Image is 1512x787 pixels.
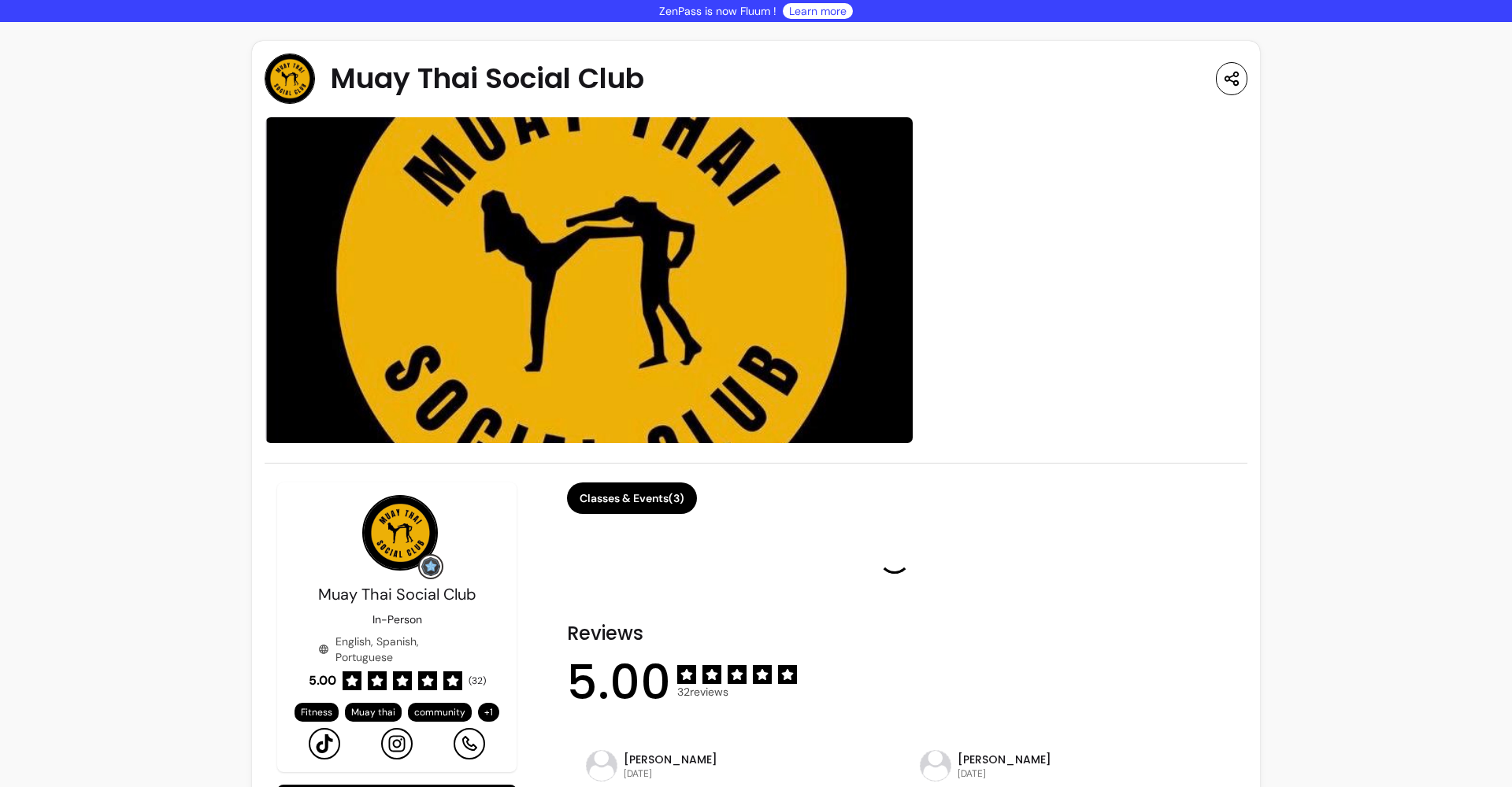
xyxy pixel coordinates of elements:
span: Muay Thai Social Club [318,584,476,604]
div: Loading [879,542,910,574]
img: image-0 [265,116,913,444]
img: Provider image [362,495,438,571]
p: [PERSON_NAME] [624,752,717,767]
p: [DATE] [958,767,1051,780]
span: ( 32 ) [469,674,486,687]
img: Grow [421,557,440,576]
img: Provider image [265,54,315,104]
p: In-Person [372,611,422,627]
p: [DATE] [624,767,717,780]
div: English, Spanish, Portuguese [318,634,476,665]
p: [PERSON_NAME] [958,752,1051,767]
img: avatar [587,751,617,781]
span: Muay Thai Social Club [331,63,644,94]
h2: Reviews [567,621,1222,646]
img: avatar [921,751,951,781]
span: community [414,706,465,719]
a: Learn more [789,3,847,19]
span: 5.00 [567,659,671,706]
button: Classes & Events(3) [567,482,697,514]
span: Muay thai [351,706,395,719]
span: + 1 [481,706,496,719]
span: 32 reviews [677,684,797,700]
span: 5.00 [309,671,336,690]
p: ZenPass is now Fluum ! [659,3,776,19]
span: Fitness [301,706,332,719]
